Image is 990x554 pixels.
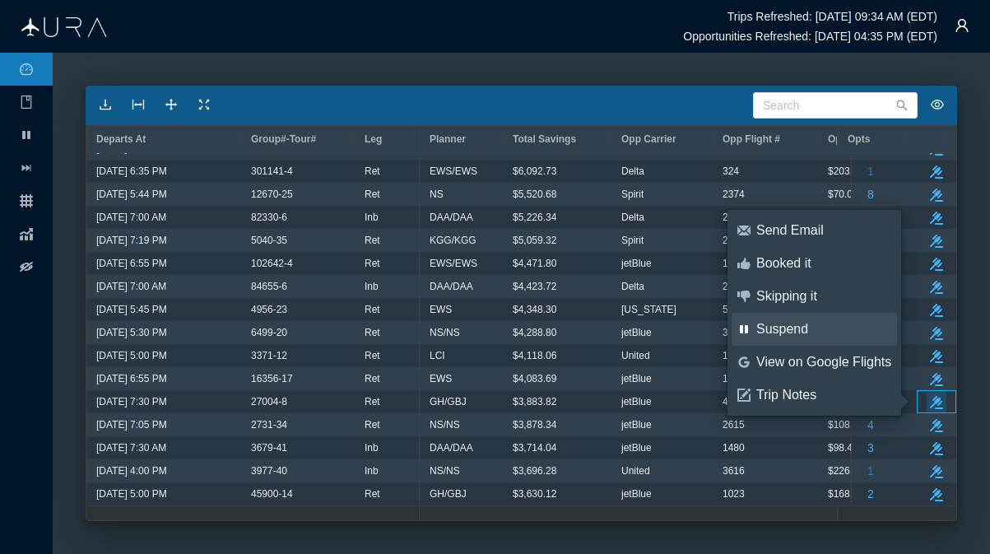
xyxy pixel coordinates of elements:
span: 82330-6 [251,207,287,228]
button: 4 [861,414,881,435]
span: Opp Fare [828,133,871,145]
span: DAA/DAA [430,276,473,297]
span: [DATE] 7:30 AM [96,437,166,459]
button: icon: eye [924,92,950,119]
span: EWS [430,299,452,320]
span: United [621,345,650,366]
span: NS/NS [430,414,460,435]
span: Leg [365,133,382,145]
span: 4956-23 [251,299,287,320]
span: Spirit [621,230,644,251]
span: Ret [365,391,380,412]
span: [DATE] 6:55 PM [96,253,167,274]
span: jetBlue [621,253,652,274]
span: $203.48 [828,161,863,182]
span: Delta [621,161,644,182]
span: Planner [430,133,466,145]
span: $108.48 [828,414,863,435]
span: Ret [365,345,380,366]
span: Departs At [96,133,146,145]
span: EWS [430,368,452,389]
span: 84655-6 [251,276,287,297]
div: Booked it [756,254,891,272]
span: [DATE] 6:55 PM [96,368,167,389]
div: View on Google Flights [756,353,891,371]
div: Trip Notes [756,386,891,404]
span: $4,118.06 [513,345,556,366]
span: 102642-4 [251,253,293,274]
span: 16356-17 [251,368,293,389]
button: 3 [861,437,881,459]
span: jetBlue [621,437,652,459]
button: 1 [861,161,881,182]
span: Total Savings [513,133,576,145]
button: 1 [861,460,881,482]
button: icon: drag [158,92,184,119]
span: $6,092.73 [513,161,556,182]
span: [DATE] 5:30 PM [96,322,167,343]
span: 1 [867,460,874,482]
span: [DATE] 7:19 PM [96,230,167,251]
span: Ret [365,299,380,320]
span: 1 [867,161,874,182]
span: Delta [621,207,644,228]
span: Inb [365,276,379,297]
span: [DATE] 7:30 PM [96,391,167,412]
span: $4,348.30 [513,299,556,320]
span: DAA/DAA [430,207,473,228]
span: GH/GBJ [430,391,467,412]
div: Skipping it [756,287,891,305]
span: NS/NS [430,460,460,482]
span: Opp Flight # [723,133,780,145]
span: 324 [723,161,739,182]
span: 2372 [723,230,745,251]
span: $168.49 [828,483,863,505]
span: Inb [365,437,379,459]
span: $5,059.32 [513,230,556,251]
span: $3,883.82 [513,391,556,412]
span: Ret [365,161,380,182]
h6: Trips Refreshed: [DATE] 09:34 AM (EDT) [727,10,937,23]
span: 5040-35 [251,230,287,251]
span: EWS/EWS [430,253,477,274]
span: Inb [365,207,379,228]
span: jetBlue [621,483,652,505]
span: United [621,460,650,482]
span: $5,226.34 [513,207,556,228]
span: [DATE] 7:05 PM [96,414,167,435]
span: $98.48 [828,437,858,459]
span: $3,878.34 [513,414,556,435]
span: $3,714.04 [513,437,556,459]
span: 2615 [723,414,745,435]
i: icon: google [737,356,751,369]
span: LCI [430,345,445,366]
span: $70.00 [828,184,858,205]
span: 12670-25 [251,184,293,205]
span: 3 [867,437,874,459]
button: 8 [861,184,881,205]
img: Aura Logo [21,17,107,37]
button: icon: download [92,92,119,119]
button: icon: fullscreen [191,92,217,119]
h6: Opportunities Refreshed: [DATE] 04:35 PM (EDT) [683,30,937,43]
span: 2526 [723,276,745,297]
span: $4,288.80 [513,322,556,343]
span: 3371-12 [251,345,287,366]
span: 3679-41 [251,437,287,459]
span: 423 [723,391,739,412]
span: 1023 [723,483,745,505]
span: $4,471.80 [513,253,556,274]
span: $3,630.12 [513,483,556,505]
i: icon: search [896,100,908,111]
span: 4 [867,414,874,435]
span: 2374 [723,184,745,205]
span: jetBlue [621,322,652,343]
span: 1 [867,207,874,228]
span: [DATE] 5:44 PM [96,184,167,205]
span: NS [430,184,444,205]
span: Opp Carrier [621,133,676,145]
span: [DATE] 7:00 AM [96,207,166,228]
button: 1 [861,207,881,228]
span: [DATE] 5:45 PM [96,299,167,320]
span: jetBlue [621,391,652,412]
